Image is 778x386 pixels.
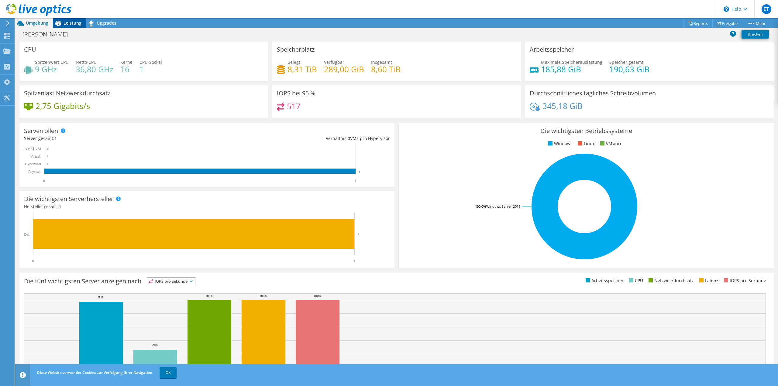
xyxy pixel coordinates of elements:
h3: Die wichtigsten Serverhersteller [24,196,113,202]
li: VMware [599,140,622,147]
h3: Arbeitsspeicher [530,46,574,53]
li: Linux [577,140,595,147]
text: 0 [47,155,49,158]
text: 26% [152,343,158,347]
h4: 36,80 GHz [76,66,113,73]
h4: 1 [139,66,162,73]
h4: 190,63 GiB [609,66,649,73]
span: Kerne [120,59,133,65]
li: Windows [547,140,573,147]
a: Freigabe [712,19,742,28]
a: Mehr [742,19,770,28]
h4: 289,00 GiB [324,66,364,73]
h3: CPU [24,46,36,53]
span: Maximale Speicherauslastung [541,59,602,65]
a: Drucken [742,30,769,39]
h4: 16 [120,66,133,73]
text: 98% [98,295,104,299]
text: Physisch [28,169,41,174]
span: Netto-CPU [76,59,97,65]
h1: [PERSON_NAME] [20,31,77,38]
span: ET [762,4,771,14]
text: 0 [47,162,49,166]
text: Dell [24,232,30,237]
span: Diese Website verwendet Cookies zur Verfolgung Ihrer Navigation. [37,370,153,375]
span: Insgesamt [371,59,392,65]
div: Verhältnis: VMs pro Hypervisor [207,135,390,142]
li: CPU [628,277,643,284]
h4: Hersteller gesamt: [24,203,390,210]
span: 1 [54,135,57,141]
text: 100% [205,294,213,298]
text: 100% [314,294,322,298]
span: Spitzenwert CPU [35,59,69,65]
div: Server gesamt: [24,135,207,142]
span: Leistung [64,20,81,26]
h4: 345,18 GiB [542,103,583,109]
a: OK [160,367,177,378]
li: Latenz [698,277,718,284]
h4: 185,88 GiB [541,66,602,73]
a: Reports [683,19,713,28]
li: Arbeitsspeicher [584,277,624,284]
h3: Spitzenlast Netzwerkdurchsatz [24,90,110,97]
span: Verfügbar [324,59,344,65]
h4: 8,31 TiB [287,66,317,73]
h3: Speicherplatz [277,46,315,53]
text: Virtuell [30,154,41,159]
text: 0 [32,259,34,263]
span: Belegt [287,59,300,65]
svg: \n [724,6,729,12]
h4: 517 [287,103,301,110]
span: IOPS pro Sekunde [147,278,195,285]
text: 1 [355,179,356,183]
h4: 8,60 TiB [371,66,401,73]
span: 1 [59,203,61,209]
h3: Serverrollen [24,128,58,134]
span: Upgrades [97,20,116,26]
span: Speicher gesamt [609,59,643,65]
span: 0 [348,135,350,141]
li: IOPS pro Sekunde [722,277,766,284]
h3: IOPS bei 95 % [277,90,315,97]
h3: Die wichtigsten Betriebssysteme [403,128,769,134]
text: 1 [359,170,360,173]
h4: 9 GHz [35,66,69,73]
tspan: 100.0% [475,204,486,209]
text: 1 [353,259,355,263]
span: Umgebung [26,20,48,26]
h3: Durchschnittliches tägliches Schreibvolumen [530,90,656,97]
span: CPU-Sockel [139,59,162,65]
text: Hypervisor [25,162,41,166]
text: 100% [260,294,267,298]
text: 0 [47,147,49,150]
text: 1 [357,232,359,236]
tspan: Windows Server 2019 [486,204,520,209]
h4: 2,75 Gigabits/s [36,103,90,109]
li: Netzwerkdurchsatz [647,277,694,284]
text: 0 [43,179,45,183]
